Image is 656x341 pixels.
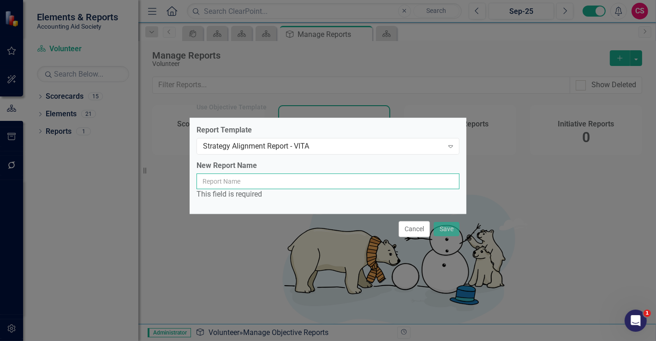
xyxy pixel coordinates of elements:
[197,125,459,136] label: Report Template
[644,310,651,317] span: 1
[197,104,267,111] div: Use Objective Template
[625,310,647,332] iframe: Intercom live chat
[203,141,443,152] div: Strategy Alignment Report - VITA
[197,173,459,189] input: Report Name
[434,222,459,236] button: Save
[399,221,430,237] button: Cancel
[197,189,459,200] div: This field is required
[197,161,257,171] label: New Report Name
